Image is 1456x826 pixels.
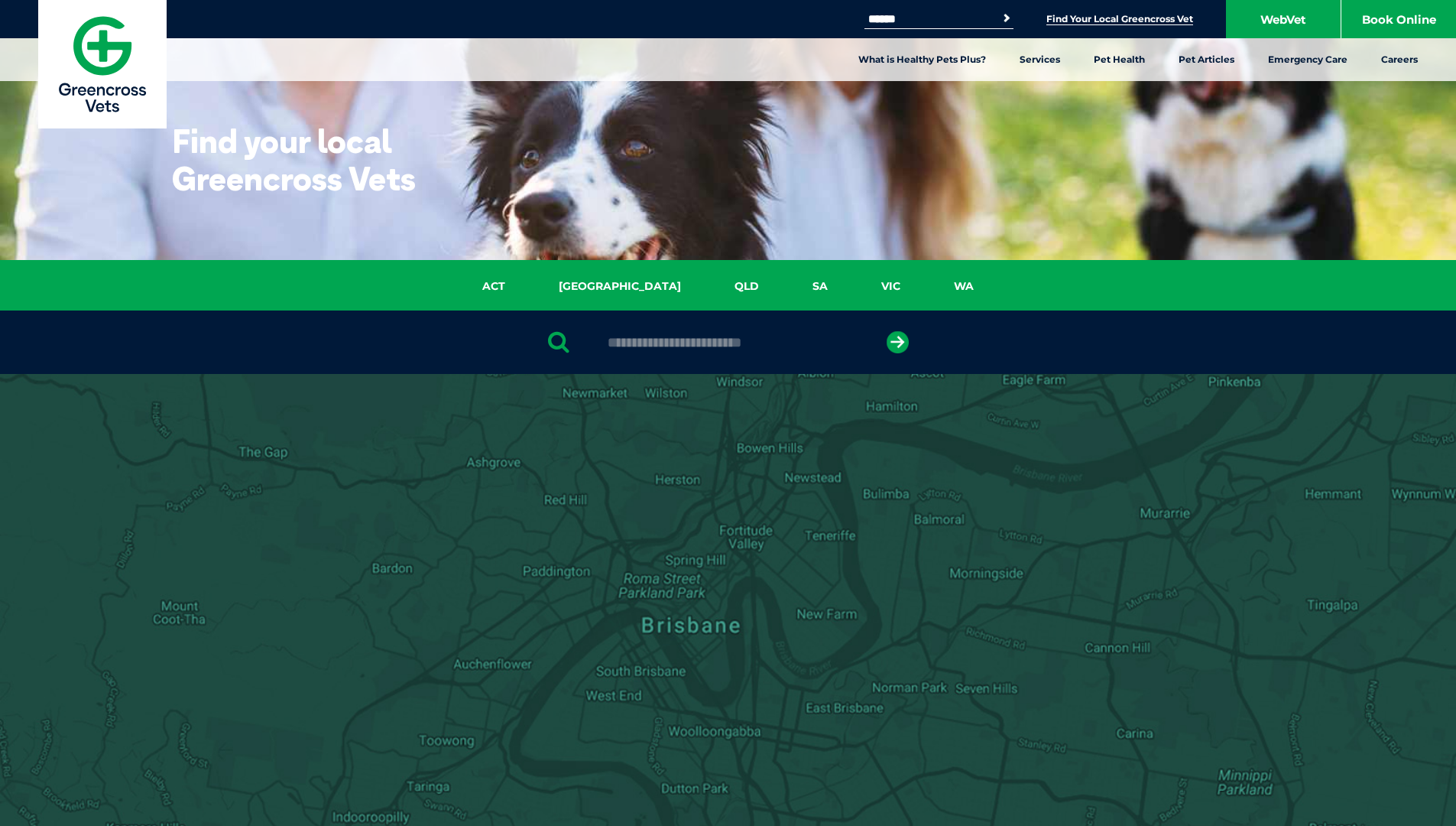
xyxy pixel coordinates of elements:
a: Emergency Care [1251,38,1364,81]
a: Services [1003,38,1077,81]
a: WA [927,278,1000,295]
a: ACT [456,278,532,295]
a: Careers [1364,38,1435,81]
a: Pet Articles [1162,38,1251,81]
a: Pet Health [1077,38,1162,81]
a: Find Your Local Greencross Vet [1046,13,1193,25]
a: VIC [854,278,927,295]
h1: Find your local Greencross Vets [172,122,474,197]
a: SA [786,278,854,295]
a: What is Healthy Pets Plus? [841,38,1003,81]
a: [GEOGRAPHIC_DATA] [532,278,708,295]
a: QLD [708,278,786,295]
button: Search [999,11,1014,26]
